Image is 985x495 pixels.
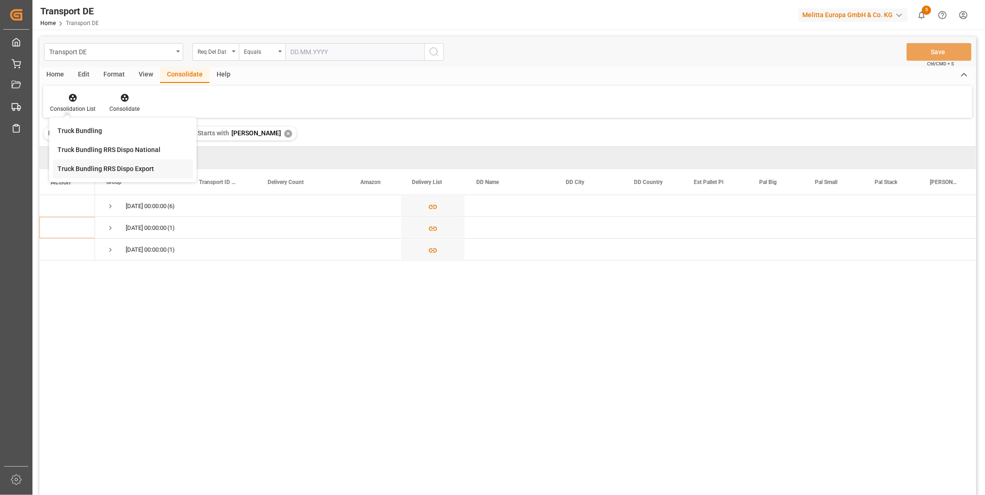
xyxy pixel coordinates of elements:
div: Edit [71,67,96,83]
span: DD Name [476,179,499,185]
div: Transport DE [49,45,173,57]
span: [PERSON_NAME] [930,179,959,185]
div: Consolidate [109,105,140,113]
span: Transport ID Logward [199,179,237,185]
div: [DATE] 00:00:00 [126,217,166,239]
span: (6) [167,196,175,217]
div: Req Del Dat [198,45,229,56]
span: (1) [167,239,175,260]
span: Pal Small [815,179,838,185]
span: Pal Stack [875,179,897,185]
button: show 5 new notifications [911,5,932,25]
div: Press SPACE to select this row. [39,217,95,239]
span: Est Pallet Pl [694,179,723,185]
a: Home [40,20,56,26]
div: [DATE] 00:00:00 [126,196,166,217]
div: Help [210,67,237,83]
input: DD.MM.YYYY [285,43,424,61]
div: Truck Bundling RRS Dispo Export [58,164,154,174]
button: Save [907,43,972,61]
span: Filter : [48,129,67,137]
div: Press SPACE to select this row. [39,239,95,260]
button: Help Center [932,5,953,25]
span: (1) [167,217,175,239]
button: open menu [192,43,239,61]
button: search button [424,43,444,61]
button: Melitta Europa GmbH & Co. KG [799,6,911,24]
span: Starts with [198,129,229,137]
div: Home [39,67,71,83]
span: Delivery Count [268,179,304,185]
button: open menu [239,43,285,61]
div: Equals [244,45,275,56]
div: ✕ [284,130,292,138]
span: DD Country [634,179,663,185]
div: Press SPACE to select this row. [39,195,95,217]
div: Consolidation List [50,105,96,113]
div: Consolidate [160,67,210,83]
span: Pal Big [759,179,777,185]
span: DD City [566,179,584,185]
div: View [132,67,160,83]
span: Ctrl/CMD + S [927,60,954,67]
span: Amazon [360,179,381,185]
span: Delivery List [412,179,442,185]
button: open menu [44,43,183,61]
div: Transport DE [40,4,99,18]
div: [DATE] 00:00:00 [126,239,166,260]
div: Format [96,67,132,83]
div: Truck Bundling [58,126,102,136]
div: Melitta Europa GmbH & Co. KG [799,8,908,22]
span: 5 [922,6,931,15]
span: [PERSON_NAME] [231,129,281,137]
div: Truck Bundling RRS Dispo National [58,145,160,155]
